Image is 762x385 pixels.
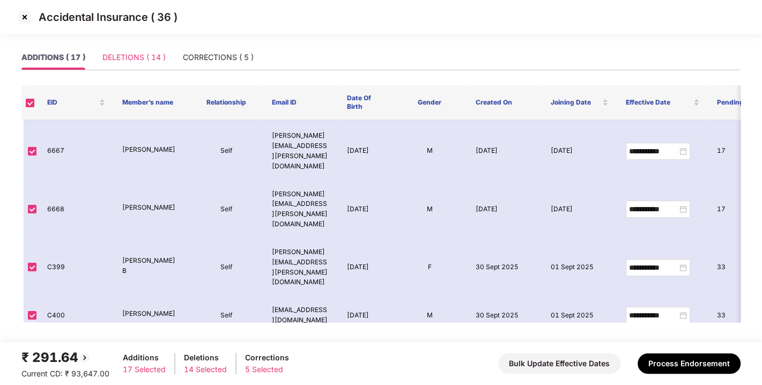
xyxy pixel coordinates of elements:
td: F [392,239,467,297]
div: Additions [123,352,166,364]
td: 01 Sept 2025 [542,297,617,335]
td: [DATE] [467,122,542,180]
td: Self [189,239,264,297]
td: [PERSON_NAME][EMAIL_ADDRESS][PERSON_NAME][DOMAIN_NAME] [263,122,338,180]
td: 30 Sept 2025 [467,239,542,297]
img: svg+xml;base64,PHN2ZyBpZD0iQ3Jvc3MtMzJ4MzIiIHhtbG5zPSJodHRwOi8vd3d3LnczLm9yZy8yMDAwL3N2ZyIgd2lkdG... [16,9,33,26]
div: Corrections [245,352,289,364]
td: M [392,122,467,180]
p: [PERSON_NAME] [122,309,180,319]
td: C399 [39,239,114,297]
th: EID [39,85,114,120]
div: ₹ 291.64 [21,347,109,368]
td: [DATE] [542,181,617,239]
td: [PERSON_NAME][EMAIL_ADDRESS][PERSON_NAME][DOMAIN_NAME] [263,239,338,297]
span: Current CD: ₹ 93,647.00 [21,369,109,378]
span: Joining Date [551,98,601,107]
th: Email ID [263,85,338,120]
td: Self [189,122,264,180]
td: [DATE] [338,181,392,239]
td: 01 Sept 2025 [542,239,617,297]
td: C400 [39,297,114,335]
td: [DATE] [467,181,542,239]
td: [DATE] [338,122,392,180]
div: 14 Selected [184,364,227,375]
td: [PERSON_NAME][EMAIL_ADDRESS][PERSON_NAME][DOMAIN_NAME] [263,181,338,239]
td: M [392,297,467,335]
td: M [392,181,467,239]
td: [DATE] [338,297,392,335]
button: Bulk Update Effective Dates [498,353,620,374]
p: Accidental Insurance ( 36 ) [39,11,177,24]
img: svg+xml;base64,PHN2ZyBpZD0iQmFjay0yMHgyMCIgeG1sbnM9Imh0dHA6Ly93d3cudzMub3JnLzIwMDAvc3ZnIiB3aWR0aD... [78,351,91,364]
p: [PERSON_NAME] [122,203,180,213]
p: [PERSON_NAME] [122,145,180,155]
td: Self [189,181,264,239]
div: 17 Selected [123,364,166,375]
th: Date Of Birth [338,85,392,120]
div: DELETIONS ( 14 ) [102,51,166,63]
td: 6668 [39,181,114,239]
td: [DATE] [338,239,392,297]
div: 5 Selected [245,364,289,375]
td: [EMAIL_ADDRESS][DOMAIN_NAME] [263,297,338,335]
span: EID [47,98,97,107]
td: 6667 [39,122,114,180]
th: Relationship [189,85,264,120]
span: Effective Date [625,98,691,107]
button: Process Endorsement [638,353,741,374]
div: CORRECTIONS ( 5 ) [183,51,254,63]
td: Self [189,297,264,335]
td: [DATE] [542,122,617,180]
th: Created On [467,85,542,120]
th: Effective Date [617,85,708,120]
div: Deletions [184,352,227,364]
p: [PERSON_NAME] B [122,256,180,276]
th: Gender [392,85,467,120]
div: ADDITIONS ( 17 ) [21,51,85,63]
th: Joining Date [542,85,617,120]
th: Member’s name [114,85,189,120]
td: 30 Sept 2025 [467,297,542,335]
